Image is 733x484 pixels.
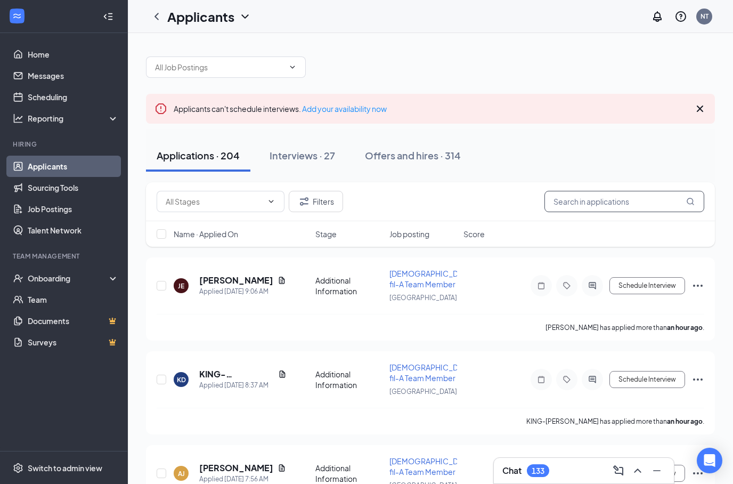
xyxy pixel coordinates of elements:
[13,463,23,473] svg: Settings
[609,277,685,294] button: Schedule Interview
[28,65,119,86] a: Messages
[526,417,704,426] p: KING-[PERSON_NAME] has applied more than .
[199,286,286,297] div: Applied [DATE] 9:06 AM
[586,375,599,384] svg: ActiveChat
[610,462,627,479] button: ComposeMessage
[28,198,119,220] a: Job Postings
[28,289,119,310] a: Team
[155,61,284,73] input: All Job Postings
[694,102,706,115] svg: Cross
[315,369,383,390] div: Additional Information
[544,191,704,212] input: Search in applications
[28,156,119,177] a: Applicants
[586,281,599,290] svg: ActiveChat
[28,463,102,473] div: Switch to admin view
[631,464,644,477] svg: ChevronUp
[389,229,429,239] span: Job posting
[389,269,476,289] span: [DEMOGRAPHIC_DATA]-fil-A Team Member
[239,10,251,23] svg: ChevronDown
[648,462,665,479] button: Minimize
[28,332,119,353] a: SurveysCrown
[686,197,695,206] svg: MagnifyingGlass
[691,279,704,292] svg: Ellipses
[28,310,119,332] a: DocumentsCrown
[674,10,687,23] svg: QuestionInfo
[178,469,185,478] div: AJ
[535,375,548,384] svg: Note
[667,417,703,425] b: an hour ago
[278,370,287,378] svg: Document
[28,273,110,284] div: Onboarding
[691,467,704,480] svg: Ellipses
[12,11,22,21] svg: WorkstreamLogo
[167,7,234,26] h1: Applicants
[609,371,685,388] button: Schedule Interview
[298,195,311,208] svg: Filter
[178,281,184,291] div: JE
[174,104,387,114] span: Applicants can't schedule interviews.
[560,375,573,384] svg: Tag
[701,12,708,21] div: NT
[150,10,163,23] svg: ChevronLeft
[199,275,273,286] h5: [PERSON_NAME]
[13,113,23,124] svg: Analysis
[389,456,476,477] span: [DEMOGRAPHIC_DATA]-fil-A Team Member
[289,191,343,212] button: Filter Filters
[302,104,387,114] a: Add your availability now
[177,375,186,384] div: KD
[199,380,287,391] div: Applied [DATE] 8:37 AM
[28,113,119,124] div: Reporting
[28,86,119,108] a: Scheduling
[612,464,625,477] svg: ComposeMessage
[288,63,297,71] svg: ChevronDown
[28,44,119,65] a: Home
[28,177,119,198] a: Sourcing Tools
[389,294,457,302] span: [GEOGRAPHIC_DATA]
[691,373,704,386] svg: Ellipses
[365,149,461,162] div: Offers and hires · 314
[199,368,274,380] h5: KING-[PERSON_NAME]
[560,281,573,290] svg: Tag
[650,464,663,477] svg: Minimize
[667,324,703,332] b: an hour ago
[535,281,548,290] svg: Note
[389,362,476,383] span: [DEMOGRAPHIC_DATA]-fil-A Team Member
[13,140,117,149] div: Hiring
[270,149,335,162] div: Interviews · 27
[199,462,273,474] h5: [PERSON_NAME]
[697,448,722,473] div: Open Intercom Messenger
[267,197,275,206] svg: ChevronDown
[651,10,664,23] svg: Notifications
[629,462,646,479] button: ChevronUp
[157,149,240,162] div: Applications · 204
[463,229,485,239] span: Score
[278,276,286,285] svg: Document
[278,464,286,472] svg: Document
[532,466,544,475] div: 133
[315,275,383,296] div: Additional Information
[166,196,263,207] input: All Stages
[389,388,457,396] span: [GEOGRAPHIC_DATA]
[502,465,522,477] h3: Chat
[315,463,383,484] div: Additional Information
[315,229,337,239] span: Stage
[13,273,23,284] svg: UserCheck
[13,252,117,261] div: Team Management
[28,220,119,241] a: Talent Network
[103,11,113,22] svg: Collapse
[154,102,167,115] svg: Error
[545,323,704,332] p: [PERSON_NAME] has applied more than .
[174,229,238,239] span: Name · Applied On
